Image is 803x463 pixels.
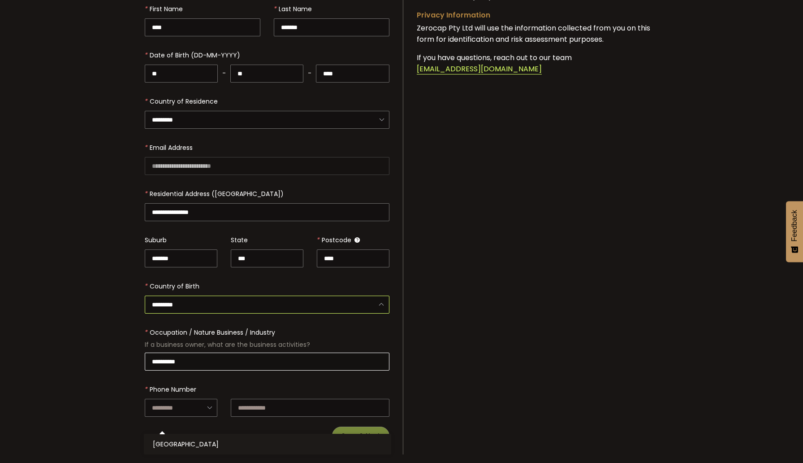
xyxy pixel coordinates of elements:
[790,210,799,241] span: Feedback
[417,64,542,74] span: [EMAIL_ADDRESS][DOMAIN_NAME]
[153,440,219,449] span: [GEOGRAPHIC_DATA]
[786,201,803,262] button: Feedback - Show survey
[417,23,650,44] span: Zerocap Pty Ltd will use the information collected from you on this form for identification and r...
[696,366,803,463] iframe: Chat Widget
[332,427,389,445] button: Save & Next
[417,52,572,63] span: If you have questions, reach out to our team
[417,10,490,20] span: Privacy Information
[341,432,380,439] span: Save & Next
[308,64,311,83] span: -
[222,64,226,83] span: -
